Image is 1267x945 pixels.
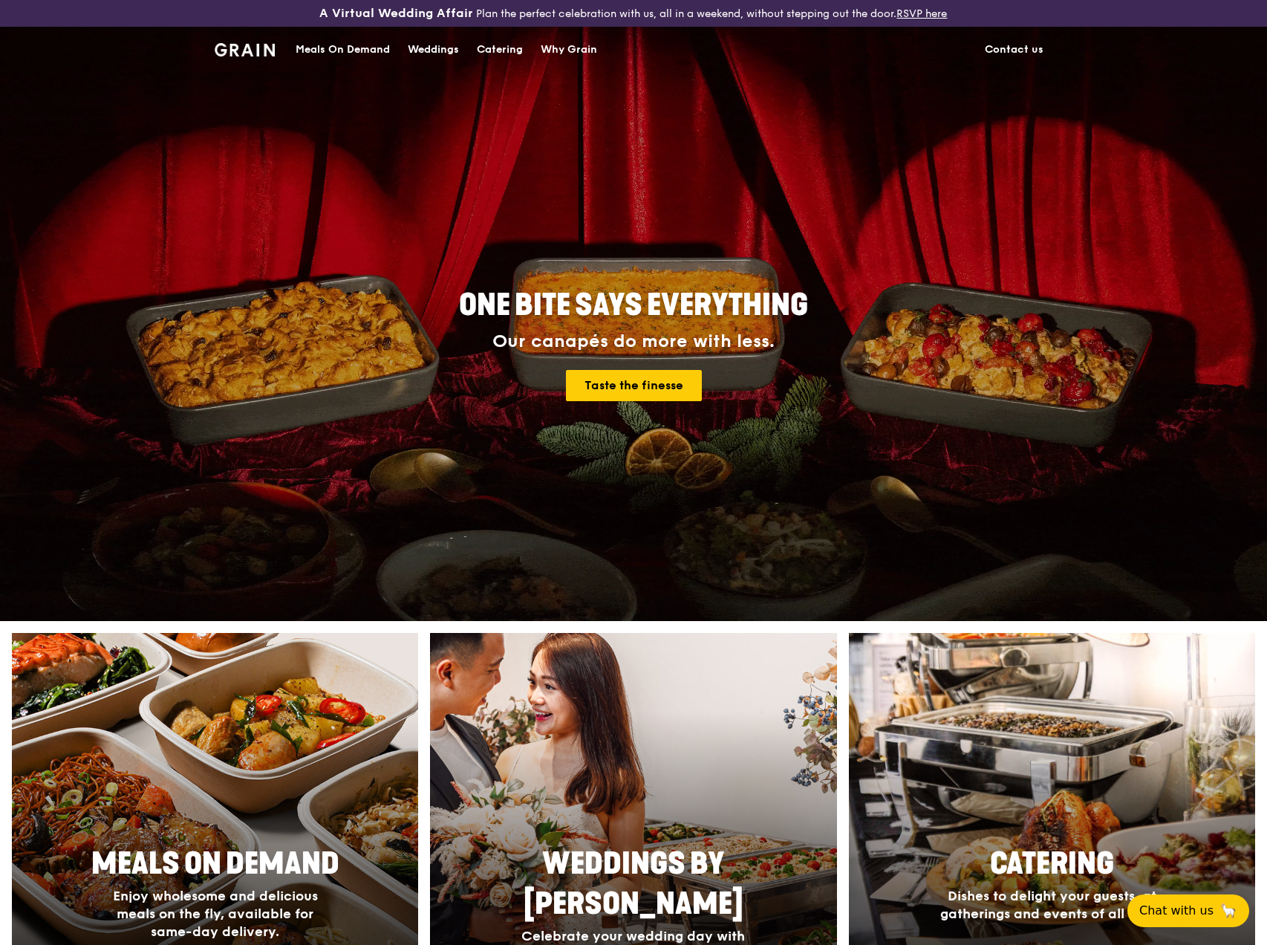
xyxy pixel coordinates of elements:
[1219,902,1237,920] span: 🦙
[296,27,390,72] div: Meals On Demand
[366,331,901,352] div: Our canapés do more with less.
[215,26,275,71] a: GrainGrain
[408,27,459,72] div: Weddings
[319,6,473,21] h3: A Virtual Wedding Affair
[91,846,339,882] span: Meals On Demand
[211,6,1055,21] div: Plan the perfect celebration with us, all in a weekend, without stepping out the door.
[1139,902,1214,920] span: Chat with us
[524,846,743,922] span: Weddings by [PERSON_NAME]
[532,27,606,72] a: Why Grain
[399,27,468,72] a: Weddings
[113,888,318,940] span: Enjoy wholesome and delicious meals on the fly, available for same-day delivery.
[215,43,275,56] img: Grain
[940,888,1163,922] span: Dishes to delight your guests, at gatherings and events of all sizes.
[468,27,532,72] a: Catering
[896,7,947,20] a: RSVP here
[976,27,1052,72] a: Contact us
[1127,894,1249,927] button: Chat with us🦙
[541,27,597,72] div: Why Grain
[566,370,702,401] a: Taste the finesse
[459,288,808,323] span: ONE BITE SAYS EVERYTHING
[477,27,523,72] div: Catering
[990,846,1114,882] span: Catering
